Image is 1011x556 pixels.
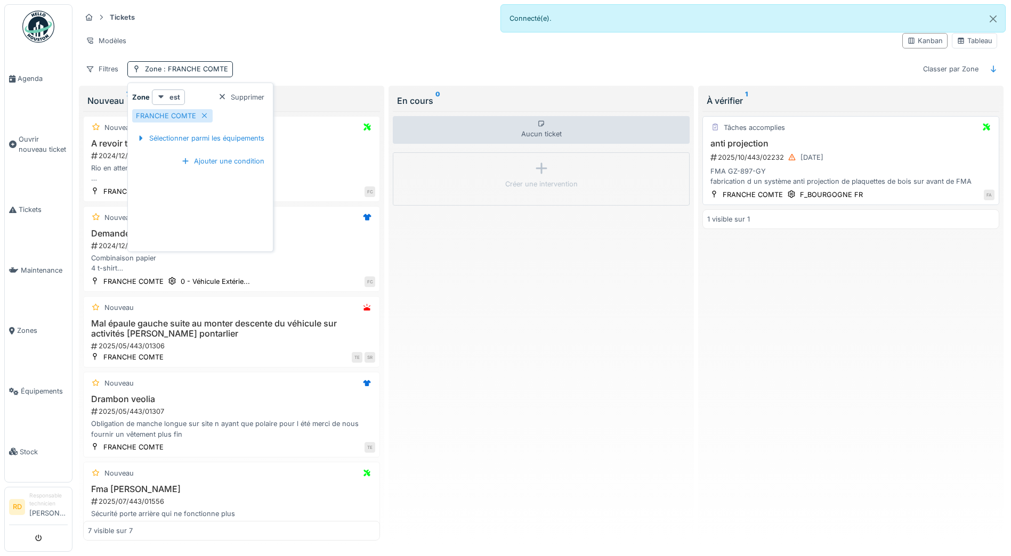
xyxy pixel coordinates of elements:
div: SR [365,352,375,363]
h3: Demande [88,228,375,239]
h3: A revoir travaux sur véhicule [88,138,375,149]
div: Sélectionner parmi les équipements [132,131,269,145]
div: FRANCHE COMTE [136,111,196,121]
div: Kanban [907,36,943,46]
div: Aucun ticket [393,116,690,144]
div: Responsable technicien [29,492,68,508]
div: 2025/05/443/01306 [90,341,375,351]
h3: anti projection [707,138,994,149]
div: FC [365,186,375,197]
span: Tickets [19,205,68,215]
div: Nouveau [104,122,134,133]
div: FRANCHE COMTE [103,276,164,287]
span: Équipements [21,386,68,396]
h3: Mal épaule gauche suite au monter descente du véhicule sur activités [PERSON_NAME] pontarlier [88,318,375,339]
span: Ouvrir nouveau ticket [19,134,68,154]
div: FRANCHE COMTE [723,190,783,200]
li: [PERSON_NAME] [29,492,68,522]
span: Stock [20,447,68,457]
div: En cours [397,94,685,107]
div: Modèles [81,33,131,48]
div: Créer une intervention [505,179,578,189]
div: 2025/10/443/02232 [709,151,994,164]
div: Filtres [81,61,123,77]
div: Nouveau [104,302,134,313]
div: Rio en attente de réparations Lumière de plafonnier a regardé disfonctionnement Volets de grille ... [88,163,375,183]
div: Tableau [957,36,992,46]
div: Tâches accomplies [724,122,785,133]
h3: Fma [PERSON_NAME] [88,484,375,494]
div: FMA GZ-897-GY fabrication d un système anti projection de plaquettes de bois sur avant de FMA [707,166,994,186]
strong: Tickets [106,12,139,22]
div: FRANCHE COMTE [103,352,164,362]
div: Ajouter une condition [177,154,269,168]
h3: Drambon veolia [88,394,375,404]
sup: 0 [435,94,440,107]
div: [DATE] [800,152,823,162]
div: FA [984,190,994,200]
div: Classer par Zone [918,61,983,77]
div: TE [365,442,375,453]
div: 2024/12/443/01248 [90,241,375,251]
div: FRANCHE COMTE [103,186,164,197]
div: Nouveau [104,212,134,223]
div: 2025/05/443/01307 [90,406,375,416]
sup: 1 [745,94,748,107]
li: RD [9,499,25,515]
div: FC [365,276,375,287]
div: Sécurité porte arrière qui ne fonctionne plus [88,509,375,519]
div: 2024/12/443/01247 [90,151,375,161]
span: Maintenance [21,265,68,275]
div: TE [352,352,362,363]
sup: 7 [126,94,130,107]
strong: Zone [132,92,150,102]
div: 1 visible sur 1 [707,214,750,224]
span: Zones [17,325,68,336]
div: Nouveau [87,94,376,107]
strong: est [169,92,180,102]
div: 2025/07/443/01556 [90,496,375,506]
div: Zone [145,64,228,74]
span: Agenda [18,73,68,84]
div: 0 - Véhicule Extérie... [181,276,250,287]
div: FRANCHE COMTE [103,442,164,452]
div: F_BOURGOGNE FR [800,190,863,200]
div: Nouveau [104,378,134,388]
img: Badge_color-CXgf-gQk.svg [22,11,54,43]
div: Supprimer [214,90,269,104]
span: : FRANCHE COMTE [161,65,228,73]
div: 7 visible sur 7 [88,526,133,536]
div: Connecté(e). [500,4,1006,32]
button: Close [981,5,1005,33]
div: Obligation de manche longue sur site n ayant que polaire pour l été merci de nous fournir un vête... [88,419,375,439]
div: Combinaison papier 4 t-shirt 1 Bonnet [88,253,375,273]
div: Nouveau [104,468,134,478]
div: À vérifier [707,94,995,107]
